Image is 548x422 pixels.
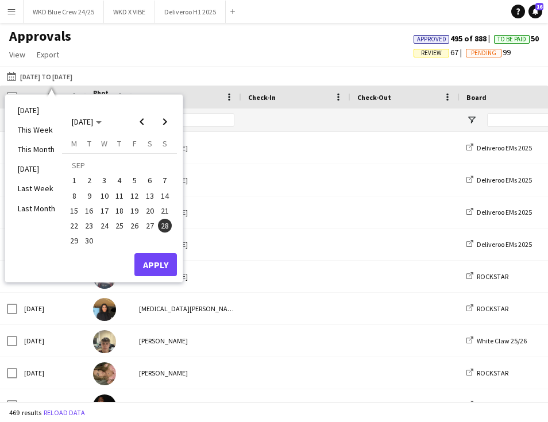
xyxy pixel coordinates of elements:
[130,110,153,133] button: Previous month
[132,196,241,228] div: [PERSON_NAME]
[466,47,511,57] span: 99
[37,49,59,60] span: Export
[67,204,81,218] span: 15
[104,1,155,23] button: WKD X VIBE
[494,33,539,44] span: 50
[93,394,116,417] img: Daniel Nkpaji
[466,208,532,216] a: Deliveroo EMs 2025
[97,218,112,233] button: 24-09-2025
[113,189,126,203] span: 11
[5,47,30,62] a: View
[421,49,442,57] span: Review
[41,406,87,419] button: Reload data
[98,174,111,188] span: 3
[82,173,97,188] button: 02-09-2025
[11,199,62,218] li: Last Month
[157,203,172,218] button: 21-09-2025
[133,138,137,149] span: F
[158,219,172,233] span: 28
[157,218,172,233] button: 28-09-2025
[142,203,157,218] button: 20-09-2025
[157,173,172,188] button: 07-09-2025
[83,174,97,188] span: 2
[11,179,62,198] li: Last Week
[466,336,527,345] a: White Claw 25/26
[112,173,127,188] button: 04-09-2025
[117,138,121,149] span: T
[24,93,40,102] span: Date
[82,218,97,233] button: 23-09-2025
[477,144,532,152] span: Deliveroo EMs 2025
[97,188,112,203] button: 10-09-2025
[477,240,532,249] span: Deliveroo EMs 2025
[67,233,82,248] button: 29-09-2025
[97,203,112,218] button: 17-09-2025
[112,203,127,218] button: 18-09-2025
[128,174,141,188] span: 5
[5,69,75,83] button: [DATE] to [DATE]
[71,138,77,149] span: M
[83,204,97,218] span: 16
[477,336,527,345] span: White Claw 25/26
[93,298,116,321] img: Yasmin Niksaz
[132,357,241,389] div: [PERSON_NAME]
[17,325,86,357] div: [DATE]
[528,5,542,18] a: 16
[143,219,157,233] span: 27
[24,1,104,23] button: WKD Blue Crew 24/25
[143,174,157,188] span: 6
[477,208,532,216] span: Deliveroo EMs 2025
[9,49,25,60] span: View
[11,120,62,140] li: This Week
[128,204,141,218] span: 19
[466,176,532,184] a: Deliveroo EMs 2025
[127,203,142,218] button: 19-09-2025
[158,189,172,203] span: 14
[466,93,487,102] span: Board
[72,117,93,127] span: [DATE]
[67,158,172,173] td: SEP
[127,173,142,188] button: 05-09-2025
[67,173,82,188] button: 01-09-2025
[17,389,86,421] div: [DATE]
[160,113,234,127] input: Name Filter Input
[466,401,508,409] a: ROCKSTAR
[83,234,97,248] span: 30
[466,144,532,152] a: Deliveroo EMs 2025
[128,189,141,203] span: 12
[113,174,126,188] span: 4
[466,115,477,125] button: Open Filter Menu
[98,204,111,218] span: 17
[132,389,241,421] div: [PERSON_NAME]
[67,203,82,218] button: 15-09-2025
[477,272,508,281] span: ROCKSTAR
[163,138,167,149] span: S
[158,204,172,218] span: 21
[142,173,157,188] button: 06-09-2025
[142,218,157,233] button: 27-09-2025
[466,272,508,281] a: ROCKSTAR
[113,219,126,233] span: 25
[98,219,111,233] span: 24
[67,111,106,132] button: Choose month and year
[82,188,97,203] button: 09-09-2025
[132,325,241,357] div: [PERSON_NAME]
[148,138,152,149] span: S
[132,293,241,324] div: [MEDICAL_DATA][PERSON_NAME]
[128,219,141,233] span: 26
[67,234,81,248] span: 29
[67,174,81,188] span: 1
[248,93,276,102] span: Check-In
[11,140,62,159] li: This Month
[477,369,508,377] span: ROCKSTAR
[32,47,64,62] a: Export
[127,218,142,233] button: 26-09-2025
[143,189,157,203] span: 13
[82,233,97,248] button: 30-09-2025
[98,189,111,203] span: 10
[134,253,177,276] button: Apply
[83,189,97,203] span: 9
[67,219,81,233] span: 22
[93,330,116,353] img: Jamie Phillips
[101,138,107,149] span: W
